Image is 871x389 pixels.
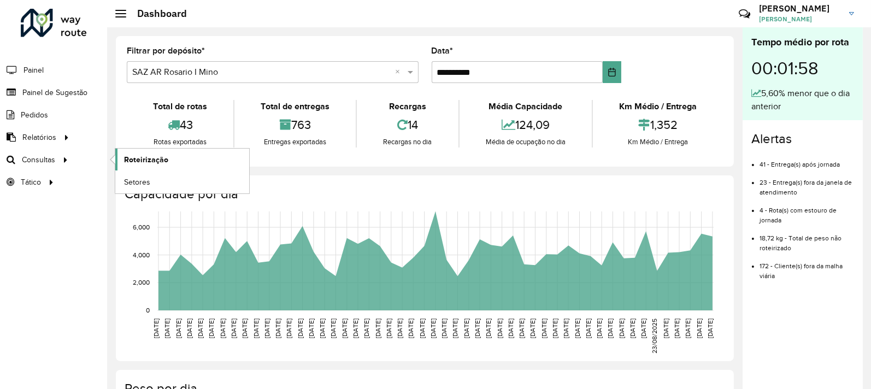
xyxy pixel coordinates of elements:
li: 172 - Cliente(s) fora da malha viária [760,253,854,281]
text: 0 [146,307,150,314]
text: [DATE] [440,319,448,338]
div: Média Capacidade [462,100,589,113]
span: Painel [23,64,44,76]
span: Tático [21,176,41,188]
span: Setores [124,176,150,188]
span: Painel de Sugestão [22,87,87,98]
text: 4,000 [133,251,150,258]
div: Tempo médio por rota [751,35,854,50]
text: [DATE] [696,319,703,338]
span: Relatórios [22,132,56,143]
text: [DATE] [274,319,281,338]
text: [DATE] [452,319,459,338]
text: [DATE] [562,319,569,338]
text: [DATE] [163,319,170,338]
div: 00:01:58 [751,50,854,87]
text: [DATE] [474,319,481,338]
button: Choose Date [603,61,621,83]
text: [DATE] [540,319,548,338]
text: [DATE] [518,319,525,338]
h4: Capacidade por dia [125,186,723,202]
div: 763 [237,113,353,137]
a: Roteirização [115,149,249,170]
text: [DATE] [551,319,558,338]
div: Total de entregas [237,100,353,113]
span: Roteirização [124,154,168,166]
text: [DATE] [297,319,304,338]
div: 124,09 [462,113,589,137]
text: 23/08/2025 [651,319,658,353]
text: [DATE] [186,319,193,338]
h3: [PERSON_NAME] [759,3,841,14]
div: 5,60% menor que o dia anterior [751,87,854,113]
text: [DATE] [230,319,237,338]
div: Média de ocupação no dia [462,137,589,148]
span: Consultas [22,154,55,166]
text: [DATE] [252,319,260,338]
span: Pedidos [21,109,48,121]
li: 4 - Rota(s) com estouro de jornada [760,197,854,225]
text: [DATE] [507,319,514,338]
text: [DATE] [596,319,603,338]
text: [DATE] [429,319,437,338]
text: [DATE] [684,319,691,338]
li: 23 - Entrega(s) fora da janela de atendimento [760,169,854,197]
text: [DATE] [496,319,503,338]
text: [DATE] [319,319,326,338]
div: 1,352 [596,113,720,137]
text: [DATE] [396,319,403,338]
text: [DATE] [629,319,636,338]
text: [DATE] [208,319,215,338]
text: [DATE] [263,319,270,338]
div: Entregas exportadas [237,137,353,148]
text: [DATE] [463,319,470,338]
text: [DATE] [385,319,392,338]
div: Recargas no dia [360,137,455,148]
text: [DATE] [308,319,315,338]
text: [DATE] [419,319,426,338]
li: 41 - Entrega(s) após jornada [760,151,854,169]
text: 6,000 [133,223,150,231]
text: [DATE] [329,319,337,338]
a: Contato Rápido [733,2,756,26]
h4: Alertas [751,131,854,147]
div: Km Médio / Entrega [596,100,720,113]
text: [DATE] [529,319,537,338]
div: Recargas [360,100,455,113]
text: [DATE] [485,319,492,338]
span: [PERSON_NAME] [759,14,841,24]
text: [DATE] [640,319,647,338]
text: [DATE] [241,319,248,338]
label: Data [432,44,454,57]
text: [DATE] [197,319,204,338]
text: [DATE] [618,319,625,338]
div: Total de rotas [130,100,231,113]
text: [DATE] [607,319,614,338]
text: [DATE] [673,319,680,338]
text: [DATE] [219,319,226,338]
a: Setores [115,171,249,193]
span: Clear all [396,66,405,79]
text: [DATE] [341,319,348,338]
text: [DATE] [352,319,359,338]
text: [DATE] [662,319,669,338]
div: 14 [360,113,455,137]
text: 2,000 [133,279,150,286]
text: [DATE] [374,319,381,338]
text: [DATE] [407,319,414,338]
h2: Dashboard [126,8,187,20]
text: [DATE] [585,319,592,338]
text: [DATE] [285,319,292,338]
label: Filtrar por depósito [127,44,205,57]
li: 18,72 kg - Total de peso não roteirizado [760,225,854,253]
div: 43 [130,113,231,137]
text: [DATE] [574,319,581,338]
text: [DATE] [175,319,182,338]
div: Km Médio / Entrega [596,137,720,148]
text: [DATE] [707,319,714,338]
text: [DATE] [363,319,370,338]
div: Rotas exportadas [130,137,231,148]
text: [DATE] [152,319,160,338]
